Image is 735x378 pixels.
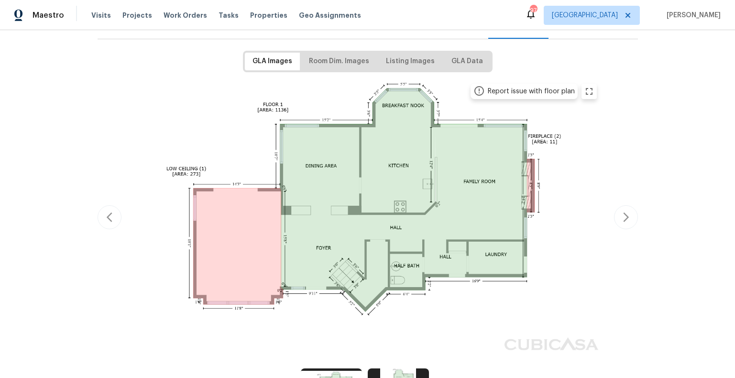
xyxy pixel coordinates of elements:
[530,6,537,15] div: 97
[663,11,721,20] span: [PERSON_NAME]
[164,11,207,20] span: Work Orders
[451,56,483,67] span: GLA Data
[219,12,239,19] span: Tasks
[444,53,491,70] button: GLA Data
[581,84,597,99] button: zoom in
[552,11,618,20] span: [GEOGRAPHIC_DATA]
[301,53,377,70] button: Room Dim. Images
[133,78,603,354] img: floor plan rendering
[386,56,435,67] span: Listing Images
[245,53,300,70] button: GLA Images
[488,87,575,96] div: Report issue with floor plan
[252,56,292,67] span: GLA Images
[309,56,369,67] span: Room Dim. Images
[33,11,64,20] span: Maestro
[378,53,442,70] button: Listing Images
[250,11,287,20] span: Properties
[299,11,361,20] span: Geo Assignments
[122,11,152,20] span: Projects
[91,11,111,20] span: Visits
